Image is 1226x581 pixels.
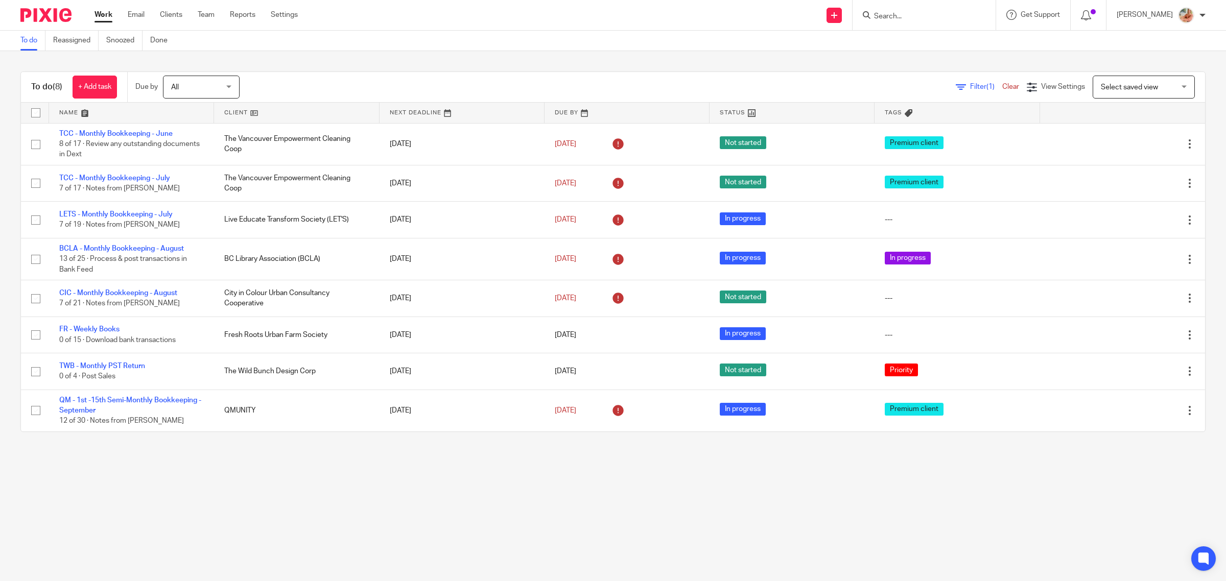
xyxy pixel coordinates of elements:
[1117,10,1173,20] p: [PERSON_NAME]
[885,136,944,149] span: Premium client
[380,238,545,280] td: [DATE]
[986,83,995,90] span: (1)
[555,255,576,262] span: [DATE]
[380,280,545,317] td: [DATE]
[53,83,62,91] span: (8)
[160,10,182,20] a: Clients
[59,417,184,424] span: 12 of 30 · Notes from [PERSON_NAME]
[171,84,179,91] span: All
[59,211,173,218] a: LETS - Monthly Bookkeeping - July
[720,252,766,264] span: In progress
[59,140,200,158] span: 8 of 17 · Review any outstanding documents in Dext
[20,8,72,22] img: Pixie
[59,300,180,307] span: 7 of 21 · Notes from [PERSON_NAME]
[380,390,545,431] td: [DATE]
[31,82,62,92] h1: To do
[380,353,545,390] td: [DATE]
[380,123,545,165] td: [DATE]
[885,214,1029,225] div: ---
[555,407,576,414] span: [DATE]
[214,280,379,317] td: City in Colour Urban Consultancy Cooperative
[873,12,965,21] input: Search
[59,373,115,380] span: 0 of 4 · Post Sales
[198,10,215,20] a: Team
[720,403,766,416] span: In progress
[720,176,766,188] span: Not started
[59,245,184,252] a: BCLA - Monthly Bookkeeping - August
[380,165,545,201] td: [DATE]
[59,289,177,297] a: CIC - Monthly Bookkeeping - August
[720,290,766,303] span: Not started
[885,293,1029,303] div: ---
[555,140,576,148] span: [DATE]
[970,83,1002,90] span: Filter
[20,31,45,51] a: To do
[59,185,180,192] span: 7 of 17 · Notes from [PERSON_NAME]
[271,10,298,20] a: Settings
[95,10,112,20] a: Work
[555,295,576,302] span: [DATE]
[720,327,766,340] span: In progress
[59,326,120,333] a: FR - Weekly Books
[214,123,379,165] td: The Vancouver Empowerment Cleaning Coop
[128,10,145,20] a: Email
[1021,11,1060,18] span: Get Support
[1041,83,1085,90] span: View Settings
[59,175,170,182] a: TCC - Monthly Bookkeeping - July
[885,252,931,264] span: In progress
[555,368,576,375] span: [DATE]
[885,364,918,376] span: Priority
[380,317,545,353] td: [DATE]
[59,336,176,344] span: 0 of 15 · Download bank transactions
[214,317,379,353] td: Fresh Roots Urban Farm Society
[1101,84,1158,91] span: Select saved view
[214,165,379,201] td: The Vancouver Empowerment Cleaning Coop
[1178,7,1194,23] img: MIC.jpg
[885,330,1029,340] div: ---
[214,353,379,390] td: The Wild Bunch Design Corp
[59,255,187,273] span: 13 of 25 · Process & post transactions in Bank Feed
[135,82,158,92] p: Due by
[106,31,143,51] a: Snoozed
[885,110,902,115] span: Tags
[555,180,576,187] span: [DATE]
[230,10,255,20] a: Reports
[555,216,576,223] span: [DATE]
[380,202,545,238] td: [DATE]
[59,397,201,414] a: QM - 1st -15th Semi-Monthly Bookkeeping - September
[1002,83,1019,90] a: Clear
[214,238,379,280] td: BC Library Association (BCLA)
[720,364,766,376] span: Not started
[59,130,173,137] a: TCC - Monthly Bookkeeping - June
[555,331,576,338] span: [DATE]
[59,362,145,370] a: TWB - Monthly PST Return
[73,76,117,99] a: + Add task
[885,176,944,188] span: Premium client
[720,212,766,225] span: In progress
[214,202,379,238] td: Live Educate Transform Society (LET'S)
[59,222,180,229] span: 7 of 19 · Notes from [PERSON_NAME]
[885,403,944,416] span: Premium client
[720,136,766,149] span: Not started
[150,31,175,51] a: Done
[214,390,379,431] td: QMUNITY
[53,31,99,51] a: Reassigned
